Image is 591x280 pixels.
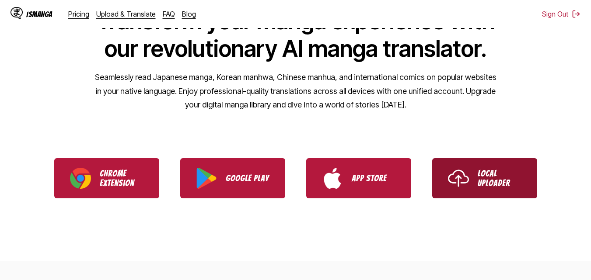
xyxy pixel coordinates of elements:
a: Download IsManga from App Store [306,158,411,198]
img: Chrome logo [70,168,91,189]
a: Download IsManga from Google Play [180,158,285,198]
p: App Store [352,173,395,183]
p: Local Uploader [478,169,521,188]
img: Sign out [572,10,581,18]
p: Seamlessly read Japanese manga, Korean manhwa, Chinese manhua, and international comics on popula... [94,70,497,112]
div: IsManga [26,10,52,18]
img: Upload icon [448,168,469,189]
img: App Store logo [322,168,343,189]
a: Upload & Translate [96,10,156,18]
button: Sign Out [542,10,581,18]
a: Blog [182,10,196,18]
h1: Transform your manga experience with our revolutionary AI manga translator. [94,7,497,62]
a: FAQ [163,10,175,18]
p: Chrome Extension [100,169,143,188]
a: IsManga LogoIsManga [10,7,68,21]
img: Google Play logo [196,168,217,189]
a: Use IsManga Local Uploader [432,158,537,198]
img: IsManga Logo [10,7,23,19]
a: Pricing [68,10,89,18]
p: Google Play [226,173,269,183]
a: Download IsManga Chrome Extension [54,158,159,198]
